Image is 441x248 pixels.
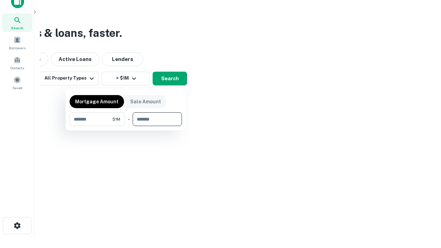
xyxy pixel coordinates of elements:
[407,193,441,226] iframe: Chat Widget
[128,112,130,126] div: -
[130,98,161,105] p: Sale Amount
[112,116,120,122] span: $1M
[75,98,119,105] p: Mortgage Amount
